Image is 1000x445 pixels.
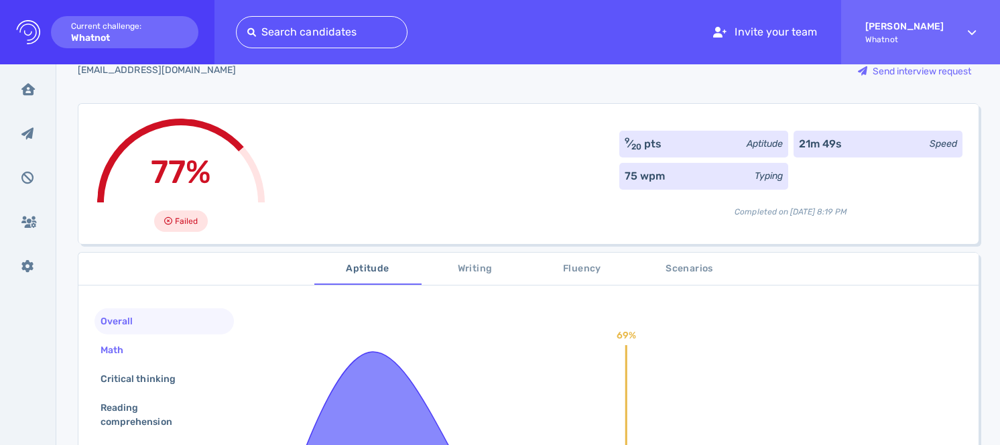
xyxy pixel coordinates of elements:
[755,169,783,183] div: Typing
[537,261,628,277] span: Fluency
[175,213,198,229] span: Failed
[98,398,220,432] div: Reading comprehension
[631,142,641,151] sub: 20
[98,369,192,389] div: Critical thinking
[430,261,521,277] span: Writing
[78,63,704,77] div: Click to copy the email address
[865,21,944,32] strong: [PERSON_NAME]
[644,261,735,277] span: Scenarios
[851,55,979,87] button: Send interview request
[625,136,662,152] div: ⁄ pts
[619,195,962,218] div: Completed on [DATE] 8:19 PM
[322,261,414,277] span: Aptitude
[151,153,211,191] span: 77%
[851,56,978,86] div: Send interview request
[98,312,149,331] div: Overall
[617,330,636,341] text: 69%
[930,137,957,151] div: Speed
[625,168,665,184] div: 75 wpm
[799,136,842,152] div: 21m 49s
[98,340,139,360] div: Math
[625,136,629,145] sup: 9
[747,137,783,151] div: Aptitude
[865,35,944,44] span: Whatnot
